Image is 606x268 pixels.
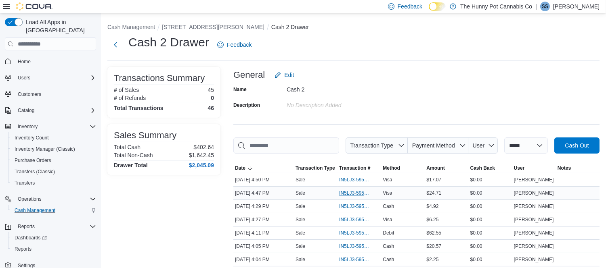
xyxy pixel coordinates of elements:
[114,95,146,101] h6: # of Refunds
[271,67,297,83] button: Edit
[211,95,214,101] p: 0
[426,216,438,223] span: $6.25
[339,228,380,238] button: IN5LJ3-5955047
[339,202,380,211] button: IN5LJ3-5955180
[11,144,96,154] span: Inventory Manager (Classic)
[233,255,294,264] div: [DATE] 4:04 PM
[8,132,99,143] button: Inventory Count
[16,2,52,10] img: Cova
[514,203,554,210] span: [PERSON_NAME]
[233,102,260,108] label: Description
[189,152,214,158] p: $1,642.45
[11,206,96,215] span: Cash Management
[189,162,214,168] h4: $2,045.09
[11,206,59,215] a: Cash Management
[535,2,537,11] p: |
[426,165,445,171] span: Amount
[18,107,34,114] span: Catalog
[339,165,370,171] span: Transaction #
[15,106,38,115] button: Catalog
[233,70,265,80] h3: General
[558,165,571,171] span: Notes
[284,71,294,79] span: Edit
[383,165,400,171] span: Method
[339,216,371,223] span: IN5LJ3-5955163
[296,177,305,183] p: Sale
[2,121,99,132] button: Inventory
[412,142,455,149] span: Payment Method
[208,87,214,93] p: 45
[193,144,214,150] p: $402.64
[542,2,548,11] span: SS
[296,230,305,236] p: Sale
[8,232,99,243] a: Dashboards
[11,167,58,177] a: Transfers (Classic)
[15,146,75,152] span: Inventory Manager (Classic)
[114,152,153,158] h6: Total Non-Cash
[339,241,380,251] button: IN5LJ3-5954978
[2,193,99,205] button: Operations
[11,156,96,165] span: Purchase Orders
[15,106,96,115] span: Catalog
[287,99,395,108] div: No Description added
[15,194,96,204] span: Operations
[287,83,395,93] div: Cash 2
[296,216,305,223] p: Sale
[8,143,99,155] button: Inventory Manager (Classic)
[15,194,45,204] button: Operations
[381,163,425,173] button: Method
[426,203,438,210] span: $4.92
[11,244,96,254] span: Reports
[15,122,96,131] span: Inventory
[2,88,99,100] button: Customers
[339,177,371,183] span: IN5LJ3-5955373
[11,178,96,188] span: Transfers
[23,18,96,34] span: Load All Apps in [GEOGRAPHIC_DATA]
[469,215,512,224] div: $0.00
[11,156,55,165] a: Purchase Orders
[398,2,422,10] span: Feedback
[114,131,176,140] h3: Sales Summary
[233,241,294,251] div: [DATE] 4:05 PM
[540,2,550,11] div: Suzi Strand
[469,188,512,198] div: $0.00
[2,105,99,116] button: Catalog
[350,142,393,149] span: Transaction Type
[2,72,99,83] button: Users
[8,177,99,189] button: Transfers
[15,122,41,131] button: Inventory
[8,205,99,216] button: Cash Management
[18,91,41,98] span: Customers
[469,163,512,173] button: Cash Back
[15,89,44,99] a: Customers
[15,157,51,164] span: Purchase Orders
[271,24,309,30] button: Cash 2 Drawer
[429,2,446,11] input: Dark Mode
[15,89,96,99] span: Customers
[18,123,38,130] span: Inventory
[426,190,441,196] span: $24.71
[469,137,498,154] button: User
[383,216,392,223] span: Visa
[514,243,554,249] span: [PERSON_NAME]
[296,203,305,210] p: Sale
[15,56,96,66] span: Home
[208,105,214,111] h4: 46
[11,233,96,243] span: Dashboards
[426,243,441,249] span: $20.57
[18,196,42,202] span: Operations
[233,215,294,224] div: [DATE] 4:27 PM
[15,168,55,175] span: Transfers (Classic)
[426,256,438,263] span: $2.25
[114,105,164,111] h4: Total Transactions
[15,222,38,231] button: Reports
[469,228,512,238] div: $0.00
[11,167,96,177] span: Transfers (Classic)
[15,222,96,231] span: Reports
[15,207,55,214] span: Cash Management
[107,37,124,53] button: Next
[11,144,78,154] a: Inventory Manager (Classic)
[514,230,554,236] span: [PERSON_NAME]
[296,190,305,196] p: Sale
[18,58,31,65] span: Home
